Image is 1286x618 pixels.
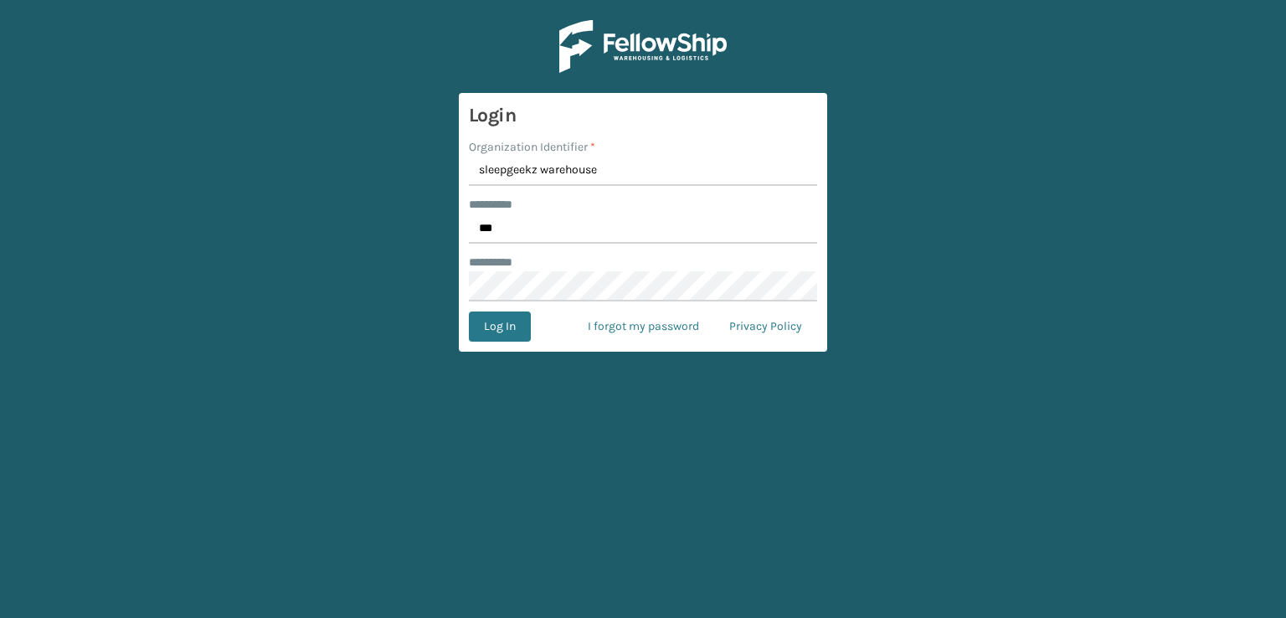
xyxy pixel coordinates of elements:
[573,312,714,342] a: I forgot my password
[469,103,817,128] h3: Login
[559,20,727,73] img: Logo
[469,312,531,342] button: Log In
[469,138,595,156] label: Organization Identifier
[714,312,817,342] a: Privacy Policy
